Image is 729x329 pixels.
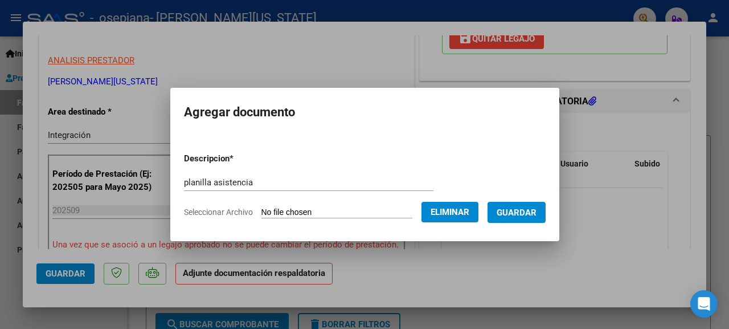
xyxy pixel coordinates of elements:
span: Eliminar [431,207,469,217]
p: Descripcion [184,152,293,165]
span: Seleccionar Archivo [184,208,253,217]
h2: Agregar documento [184,101,546,123]
button: Guardar [488,202,546,223]
span: Guardar [497,208,536,218]
button: Eliminar [421,202,478,222]
div: Open Intercom Messenger [690,290,718,318]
